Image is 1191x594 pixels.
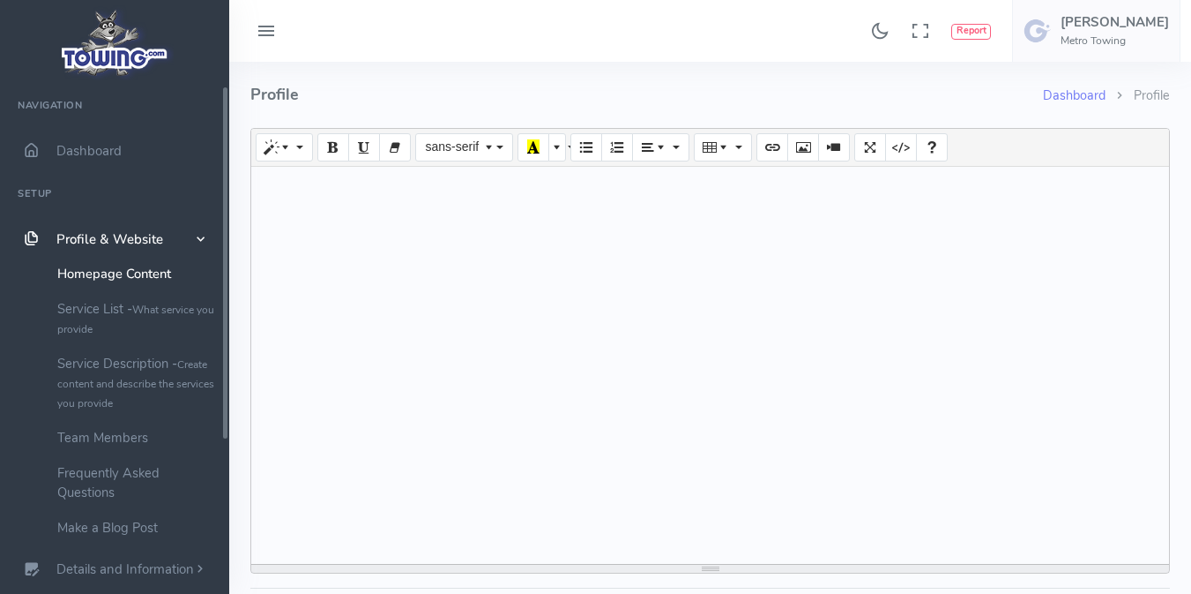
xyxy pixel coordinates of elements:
div: resize [251,565,1169,573]
button: More Color [548,133,566,162]
h6: Metro Towing [1061,35,1169,47]
button: Full Screen [854,133,886,162]
button: Style [256,133,313,162]
a: Dashboard [1043,86,1105,104]
button: Help [916,133,948,162]
span: Details and Information [56,561,194,579]
button: Table [694,133,751,162]
button: Underline (⌘+U) [348,133,380,162]
button: Recent Color [517,133,549,162]
li: Profile [1105,86,1170,106]
button: Font Family [415,133,512,162]
span: Dashboard [56,142,122,160]
button: Report [951,24,991,40]
small: What service you provide [57,303,214,336]
img: logo [56,5,175,80]
button: Code View [885,133,917,162]
button: Unordered list (⌘+⇧+NUM7) [570,133,602,162]
img: user-image [1024,17,1052,45]
small: Create content and describe the services you provide [57,357,214,410]
a: Team Members [44,420,229,455]
a: Service Description -Create content and describe the services you provide [44,346,229,420]
h4: Profile [250,62,1043,128]
h5: [PERSON_NAME] [1061,15,1169,29]
span: sans-serif [425,139,479,154]
button: Link (⌘+K) [756,133,788,162]
button: Paragraph [632,133,689,162]
button: Remove Font Style (⌘+\) [379,133,411,162]
button: Video [818,133,850,162]
a: Frequently Asked Questions [44,455,229,510]
button: Picture [787,133,819,162]
button: Bold (⌘+B) [317,133,349,162]
a: Make a Blog Post [44,510,229,545]
a: Homepage Content [44,256,229,291]
span: Profile & Website [56,230,163,248]
button: Ordered list (⌘+⇧+NUM8) [601,133,633,162]
a: Service List -What service you provide [44,291,229,346]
